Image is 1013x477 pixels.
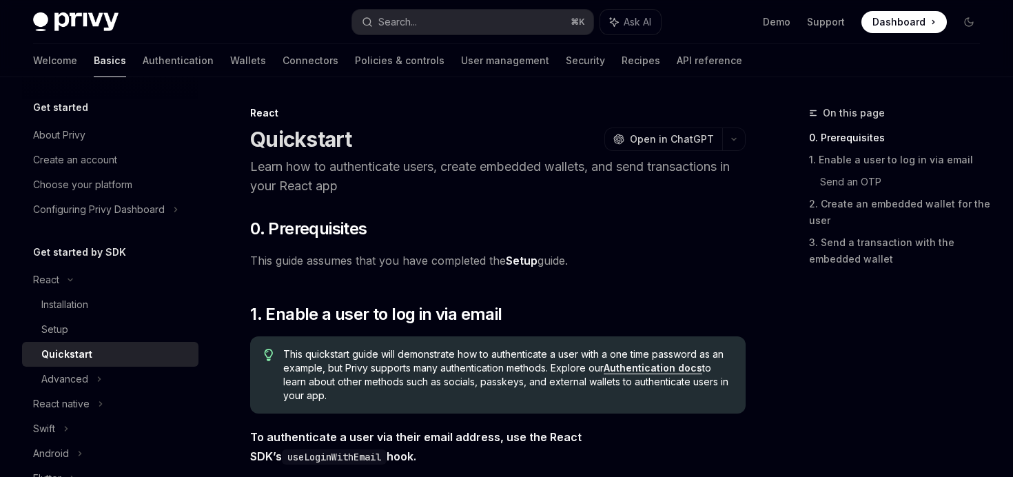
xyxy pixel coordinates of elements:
[250,251,746,270] span: This guide assumes that you have completed the guide.
[604,362,702,374] a: Authentication docs
[33,420,55,437] div: Swift
[622,44,660,77] a: Recipes
[22,148,198,172] a: Create an account
[41,371,88,387] div: Advanced
[461,44,549,77] a: User management
[250,218,367,240] span: 0. Prerequisites
[33,396,90,412] div: React native
[41,296,88,313] div: Installation
[571,17,585,28] span: ⌘ K
[33,44,77,77] a: Welcome
[33,272,59,288] div: React
[809,193,991,232] a: 2. Create an embedded wallet for the user
[230,44,266,77] a: Wallets
[566,44,605,77] a: Security
[250,303,502,325] span: 1. Enable a user to log in via email
[94,44,126,77] a: Basics
[677,44,742,77] a: API reference
[355,44,444,77] a: Policies & controls
[250,106,746,120] div: React
[630,132,714,146] span: Open in ChatGPT
[872,15,925,29] span: Dashboard
[22,123,198,148] a: About Privy
[378,14,417,30] div: Search...
[22,342,198,367] a: Quickstart
[22,317,198,342] a: Setup
[250,157,746,196] p: Learn how to authenticate users, create embedded wallets, and send transactions in your React app
[41,346,92,363] div: Quickstart
[143,44,214,77] a: Authentication
[861,11,947,33] a: Dashboard
[600,10,661,34] button: Ask AI
[763,15,790,29] a: Demo
[283,347,732,403] span: This quickstart guide will demonstrate how to authenticate a user with a one time password as an ...
[809,232,991,270] a: 3. Send a transaction with the embedded wallet
[809,127,991,149] a: 0. Prerequisites
[352,10,593,34] button: Search...⌘K
[282,449,387,465] code: useLoginWithEmail
[33,12,119,32] img: dark logo
[22,172,198,197] a: Choose your platform
[41,321,68,338] div: Setup
[250,127,352,152] h1: Quickstart
[33,445,69,462] div: Android
[809,149,991,171] a: 1. Enable a user to log in via email
[250,430,582,463] strong: To authenticate a user via their email address, use the React SDK’s hook.
[823,105,885,121] span: On this page
[820,171,991,193] a: Send an OTP
[506,254,538,268] a: Setup
[33,152,117,168] div: Create an account
[283,44,338,77] a: Connectors
[604,128,722,151] button: Open in ChatGPT
[33,99,88,116] h5: Get started
[33,201,165,218] div: Configuring Privy Dashboard
[807,15,845,29] a: Support
[33,244,126,261] h5: Get started by SDK
[22,292,198,317] a: Installation
[958,11,980,33] button: Toggle dark mode
[33,176,132,193] div: Choose your platform
[624,15,651,29] span: Ask AI
[33,127,85,143] div: About Privy
[264,349,274,361] svg: Tip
